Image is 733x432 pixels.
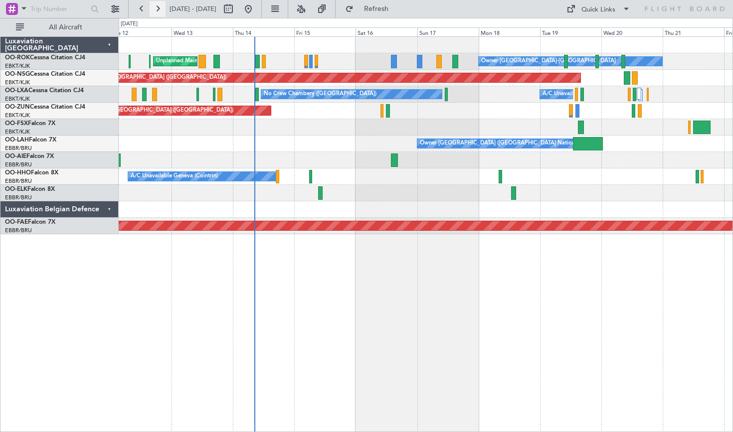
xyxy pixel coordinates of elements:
a: EBBR/BRU [5,161,32,168]
div: Wed 13 [172,27,233,36]
div: Tue 12 [110,27,172,36]
div: [DATE] [121,20,138,28]
button: All Aircraft [11,19,108,35]
a: EBBR/BRU [5,194,32,201]
div: Sat 16 [356,27,417,36]
a: EBBR/BRU [5,177,32,185]
a: EBKT/KJK [5,112,30,119]
div: Thu 14 [233,27,294,36]
div: Quick Links [581,5,615,15]
div: Unplanned Maint [GEOGRAPHIC_DATA]-[GEOGRAPHIC_DATA] [156,54,317,69]
a: EBBR/BRU [5,144,32,152]
div: Sun 17 [417,27,479,36]
span: [DATE] - [DATE] [170,4,216,13]
a: OO-NSGCessna Citation CJ4 [5,71,85,77]
span: OO-NSG [5,71,30,77]
div: Owner [GEOGRAPHIC_DATA] ([GEOGRAPHIC_DATA] National) [420,136,581,151]
span: OO-ELK [5,186,27,192]
a: OO-ELKFalcon 8X [5,186,55,192]
span: OO-LAH [5,137,29,143]
div: Owner [GEOGRAPHIC_DATA]-[GEOGRAPHIC_DATA] [481,54,616,69]
button: Quick Links [561,1,635,17]
div: Unplanned Maint [GEOGRAPHIC_DATA] ([GEOGRAPHIC_DATA]) [69,103,233,118]
button: Refresh [341,1,400,17]
span: OO-LXA [5,88,28,94]
a: OO-AIEFalcon 7X [5,153,54,159]
a: EBBR/BRU [5,227,32,234]
div: No Crew Chambery ([GEOGRAPHIC_DATA]) [264,87,376,102]
span: OO-AIE [5,153,26,159]
span: OO-ZUN [5,104,30,110]
a: OO-FSXFalcon 7X [5,121,55,127]
span: Refresh [356,5,397,12]
div: Fri 15 [294,27,356,36]
div: Thu 21 [663,27,724,36]
a: OO-LXACessna Citation CJ4 [5,88,84,94]
a: OO-HHOFalcon 8X [5,170,58,176]
div: Wed 20 [601,27,663,36]
a: OO-ZUNCessna Citation CJ4 [5,104,85,110]
div: Mon 18 [479,27,540,36]
span: OO-HHO [5,170,31,176]
a: OO-LAHFalcon 7X [5,137,56,143]
a: EBKT/KJK [5,128,30,136]
a: EBKT/KJK [5,95,30,103]
div: Tue 19 [540,27,601,36]
a: EBKT/KJK [5,79,30,86]
span: OO-FAE [5,219,28,225]
div: Planned Maint [GEOGRAPHIC_DATA] ([GEOGRAPHIC_DATA]) [69,70,226,85]
a: OO-FAEFalcon 7X [5,219,55,225]
div: A/C Unavailable [543,87,584,102]
div: A/C Unavailable Geneva (Cointrin) [131,169,218,184]
input: Trip Number [30,1,88,16]
span: All Aircraft [26,24,105,31]
a: EBKT/KJK [5,62,30,70]
a: OO-ROKCessna Citation CJ4 [5,55,85,61]
span: OO-FSX [5,121,28,127]
span: OO-ROK [5,55,30,61]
